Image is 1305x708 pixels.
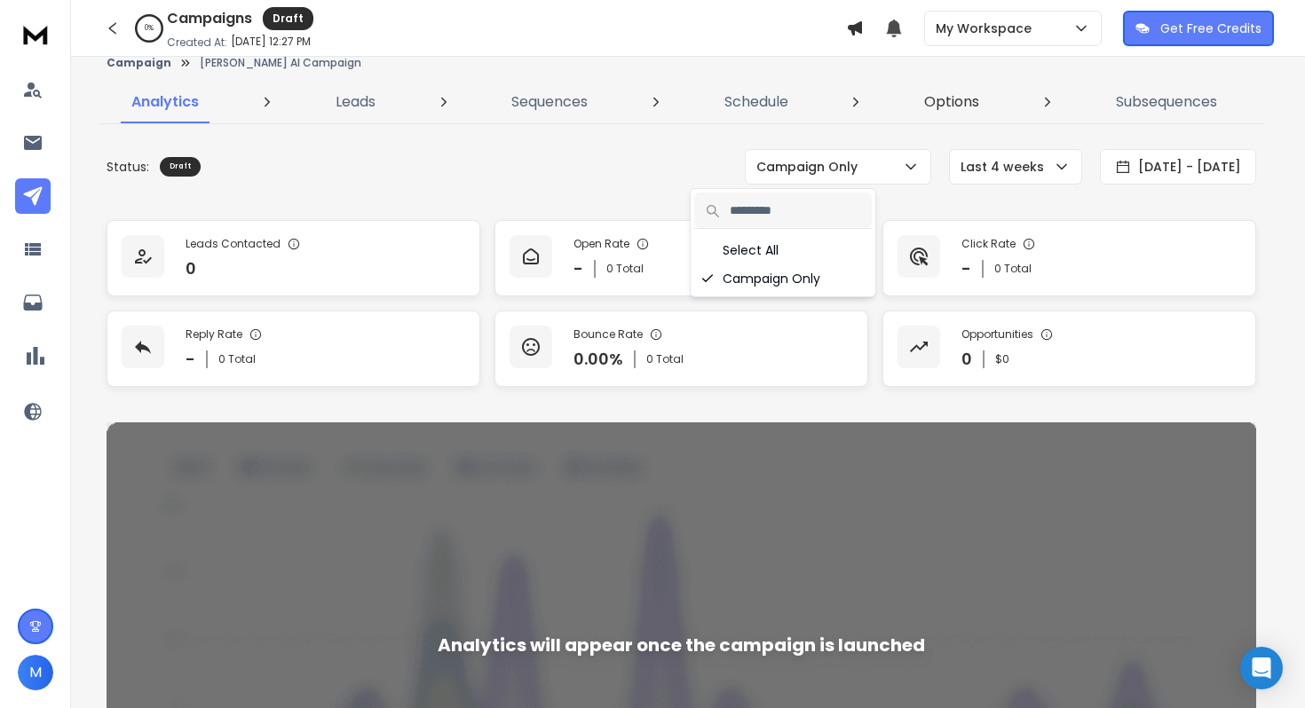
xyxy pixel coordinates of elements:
p: Status: [107,158,149,176]
img: logo [18,18,53,51]
p: Schedule [724,91,788,113]
p: 0.00 % [573,347,623,372]
p: [PERSON_NAME] AI Campaign [200,56,361,70]
p: - [186,347,195,372]
p: Subsequences [1116,91,1217,113]
p: 0 Total [646,352,684,366]
p: $ 0 [995,352,1009,366]
p: Last 4 weeks [961,158,1051,176]
div: Draft [160,157,201,177]
p: Campaign Only [756,158,865,176]
p: Analytics [131,91,199,113]
p: Opportunities [961,327,1033,342]
p: Click Rate [961,237,1016,251]
p: Created At: [167,35,227,50]
p: Options [924,91,979,113]
p: Leads Contacted [186,237,281,251]
div: Select All [694,236,872,264]
div: Open Intercom Messenger [1240,647,1283,689]
span: M [18,655,53,690]
p: Leads [336,91,376,113]
div: Campaign Only [694,264,872,293]
p: 0 Total [994,262,1032,276]
p: 0 Total [606,262,644,276]
p: Reply Rate [186,327,242,342]
p: [DATE] 12:27 PM [231,35,311,49]
button: [DATE] - [DATE] [1100,149,1256,185]
h1: Campaigns [167,8,252,29]
p: Open Rate [573,237,629,251]
p: My Workspace [936,20,1039,37]
div: Draft [263,7,313,30]
p: 0 % [145,23,154,34]
p: Bounce Rate [573,327,643,342]
p: - [961,256,971,281]
p: Sequences [511,91,588,113]
p: 0 [961,347,972,372]
div: Analytics will appear once the campaign is launched [438,633,925,657]
p: 0 Total [218,352,256,366]
p: Get Free Credits [1160,20,1261,37]
p: - [573,256,583,281]
p: 0 [186,256,196,281]
button: Campaign [107,56,171,70]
